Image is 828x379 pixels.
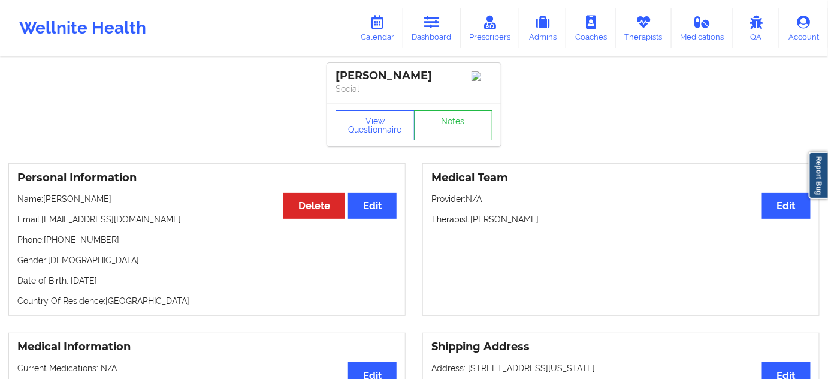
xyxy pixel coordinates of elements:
[17,275,397,287] p: Date of Birth: [DATE]
[566,8,616,48] a: Coaches
[762,193,811,219] button: Edit
[17,340,397,354] h3: Medical Information
[17,254,397,266] p: Gender: [DEMOGRAPHIC_DATA]
[431,213,811,225] p: Therapist: [PERSON_NAME]
[431,193,811,205] p: Provider: N/A
[733,8,779,48] a: QA
[403,8,461,48] a: Dashboard
[17,362,397,374] p: Current Medications: N/A
[283,193,345,219] button: Delete
[461,8,520,48] a: Prescribers
[17,213,397,225] p: Email: [EMAIL_ADDRESS][DOMAIN_NAME]
[809,152,828,199] a: Report Bug
[336,83,492,95] p: Social
[779,8,828,48] a: Account
[616,8,672,48] a: Therapists
[336,69,492,83] div: [PERSON_NAME]
[17,234,397,246] p: Phone: [PHONE_NUMBER]
[519,8,566,48] a: Admins
[431,340,811,354] h3: Shipping Address
[17,193,397,205] p: Name: [PERSON_NAME]
[672,8,733,48] a: Medications
[352,8,403,48] a: Calendar
[431,171,811,185] h3: Medical Team
[17,171,397,185] h3: Personal Information
[336,110,415,140] button: View Questionnaire
[431,362,811,374] p: Address: [STREET_ADDRESS][US_STATE]
[472,71,492,81] img: Image%2Fplaceholer-image.png
[17,295,397,307] p: Country Of Residence: [GEOGRAPHIC_DATA]
[414,110,493,140] a: Notes
[348,193,397,219] button: Edit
